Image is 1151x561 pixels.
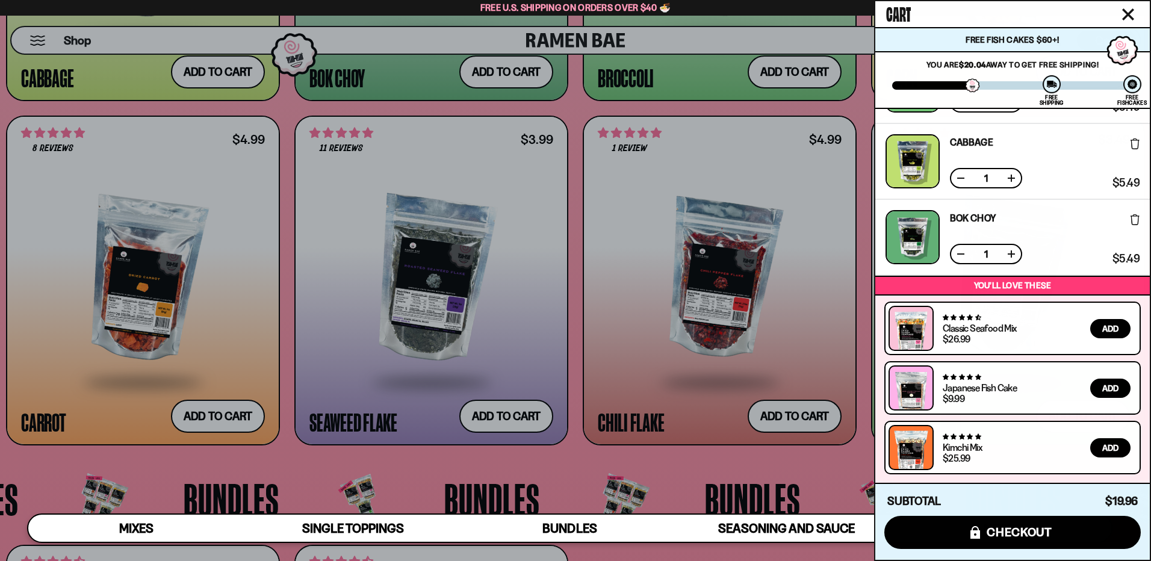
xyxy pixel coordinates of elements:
[892,60,1133,69] p: You are away to get Free Shipping!
[878,280,1147,291] p: You’ll love these
[245,515,462,542] a: Single Toppings
[943,433,981,441] span: 4.76 stars
[1102,324,1118,333] span: Add
[1102,444,1118,452] span: Add
[943,394,964,403] div: $9.99
[976,249,996,259] span: 1
[718,521,855,536] span: Seasoning and Sauce
[1090,379,1131,398] button: Add
[28,515,245,542] a: Mixes
[1112,178,1140,188] span: $5.49
[886,1,911,25] span: Cart
[1117,95,1147,105] div: Free Fishcakes
[966,34,1059,45] span: Free Fish Cakes $60+!
[462,515,678,542] a: Bundles
[987,525,1052,539] span: checkout
[1040,95,1063,105] div: Free Shipping
[678,515,895,542] a: Seasoning and Sauce
[943,334,970,344] div: $26.99
[119,521,154,536] span: Mixes
[959,60,986,69] strong: $20.04
[1105,494,1138,508] span: $19.96
[884,516,1141,549] button: checkout
[943,373,981,381] span: 4.77 stars
[542,521,597,536] span: Bundles
[943,453,970,463] div: $25.99
[943,314,981,321] span: 4.68 stars
[1102,384,1118,392] span: Add
[950,137,993,147] a: Cabbage
[480,2,671,13] span: Free U.S. Shipping on Orders over $40 🍜
[1112,253,1140,264] span: $5.49
[887,495,941,507] h4: Subtotal
[950,213,996,223] a: Bok Choy
[302,521,404,536] span: Single Toppings
[1119,5,1137,23] button: Close cart
[1090,438,1131,457] button: Add
[1090,319,1131,338] button: Add
[976,173,996,183] span: 1
[943,322,1017,334] a: Classic Seafood Mix
[943,441,982,453] a: Kimchi Mix
[943,382,1017,394] a: Japanese Fish Cake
